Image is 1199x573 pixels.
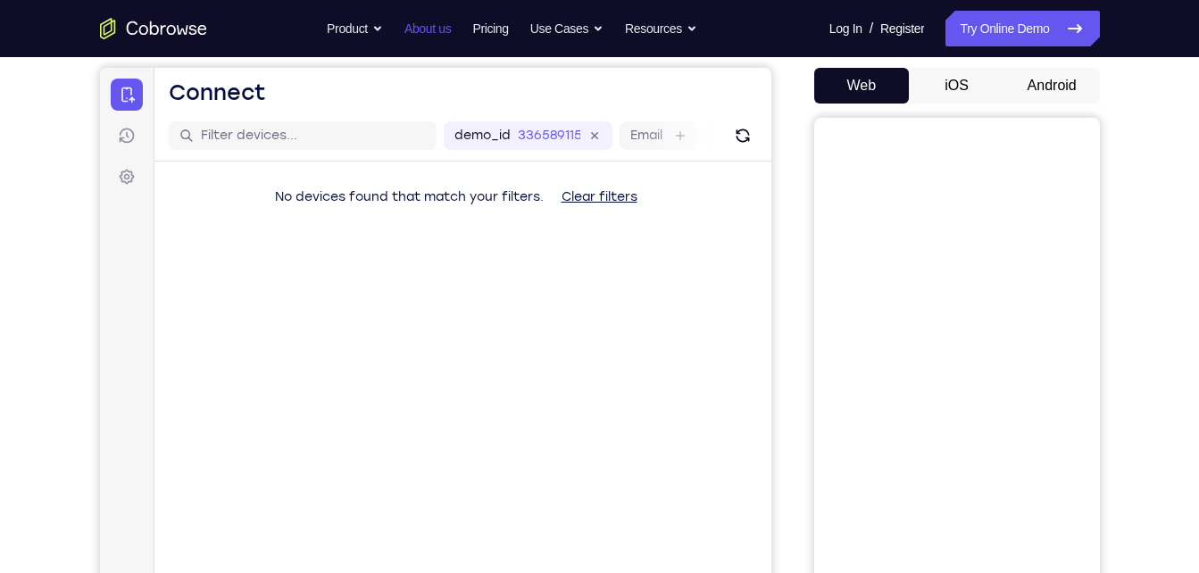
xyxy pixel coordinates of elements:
a: Register [880,11,924,46]
button: Product [327,11,383,46]
a: Try Online Demo [945,11,1099,46]
button: Web [814,68,910,104]
button: Clear filters [447,112,552,147]
a: Go to the home page [100,18,207,39]
button: Android [1004,68,1100,104]
button: Resources [625,11,697,46]
a: Log In [829,11,862,46]
button: 6-digit code [309,537,417,573]
span: / [870,18,873,39]
button: Use Cases [530,11,604,46]
button: iOS [909,68,1004,104]
a: About us [404,11,451,46]
a: Pricing [472,11,508,46]
span: No devices found that match your filters. [175,121,444,137]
